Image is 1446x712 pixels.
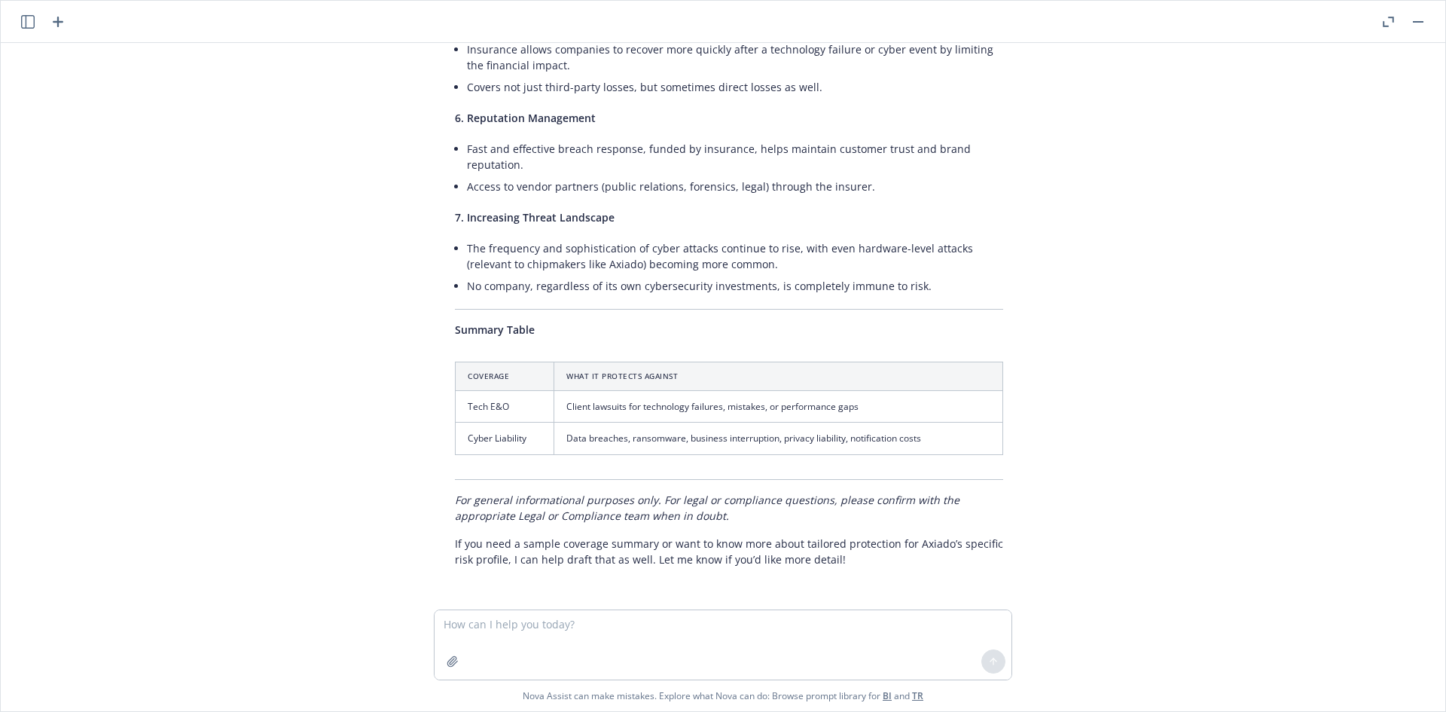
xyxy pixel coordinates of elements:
[554,391,1003,423] td: Client lawsuits for technology failures, mistakes, or performance gaps
[456,423,554,454] td: Cyber Liability
[467,38,1003,76] li: Insurance allows companies to recover more quickly after a technology failure or cyber event by l...
[554,362,1003,391] th: What it Protects Against
[523,680,923,711] span: Nova Assist can make mistakes. Explore what Nova can do: Browse prompt library for and
[455,210,615,225] span: 7. Increasing Threat Landscape
[455,111,596,125] span: 6. Reputation Management
[455,536,1003,567] p: If you need a sample coverage summary or want to know more about tailored protection for Axiado’s...
[467,138,1003,176] li: Fast and effective breach response, funded by insurance, helps maintain customer trust and brand ...
[467,76,1003,98] li: Covers not just third-party losses, but sometimes direct losses as well.
[467,275,1003,297] li: No company, regardless of its own cybersecurity investments, is completely immune to risk.
[455,493,959,523] em: For general informational purposes only. For legal or compliance questions, please confirm with t...
[912,689,923,702] a: TR
[456,362,554,391] th: Coverage
[455,322,535,337] span: Summary Table
[456,391,554,423] td: Tech E&O
[467,176,1003,197] li: Access to vendor partners (public relations, forensics, legal) through the insurer.
[467,237,1003,275] li: The frequency and sophistication of cyber attacks continue to rise, with even hardware-level atta...
[883,689,892,702] a: BI
[554,423,1003,454] td: Data breaches, ransomware, business interruption, privacy liability, notification costs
